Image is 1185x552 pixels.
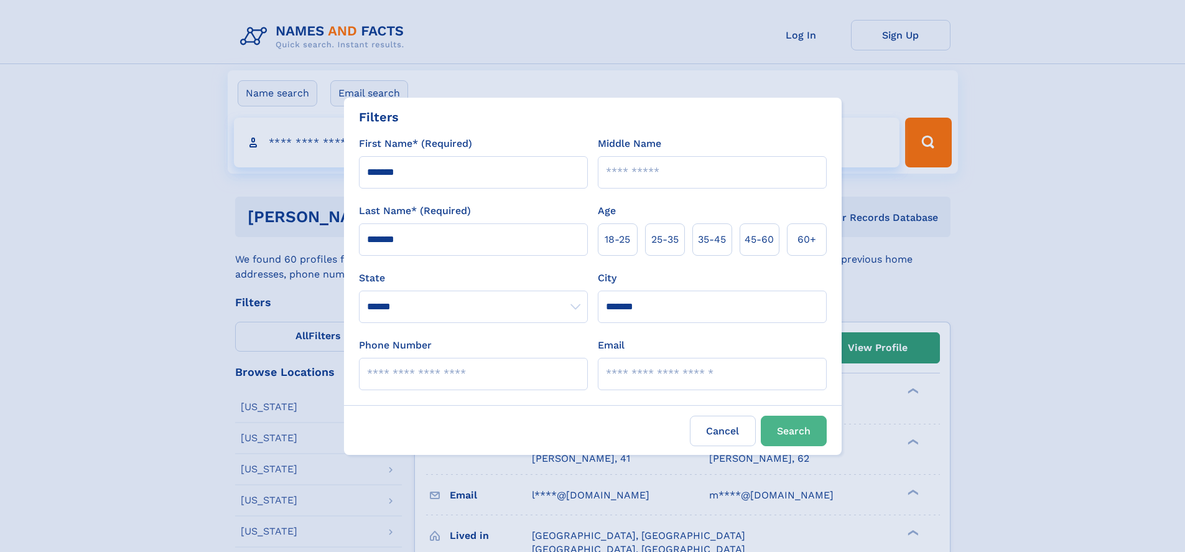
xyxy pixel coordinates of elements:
label: State [359,271,588,286]
label: Email [598,338,625,353]
span: 18‑25 [605,232,630,247]
label: First Name* (Required) [359,136,472,151]
span: 45‑60 [745,232,774,247]
label: Last Name* (Required) [359,203,471,218]
div: Filters [359,108,399,126]
span: 25‑35 [651,232,679,247]
span: 35‑45 [698,232,726,247]
label: Cancel [690,416,756,446]
span: 60+ [797,232,816,247]
label: Middle Name [598,136,661,151]
label: Phone Number [359,338,432,353]
button: Search [761,416,827,446]
label: Age [598,203,616,218]
label: City [598,271,616,286]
